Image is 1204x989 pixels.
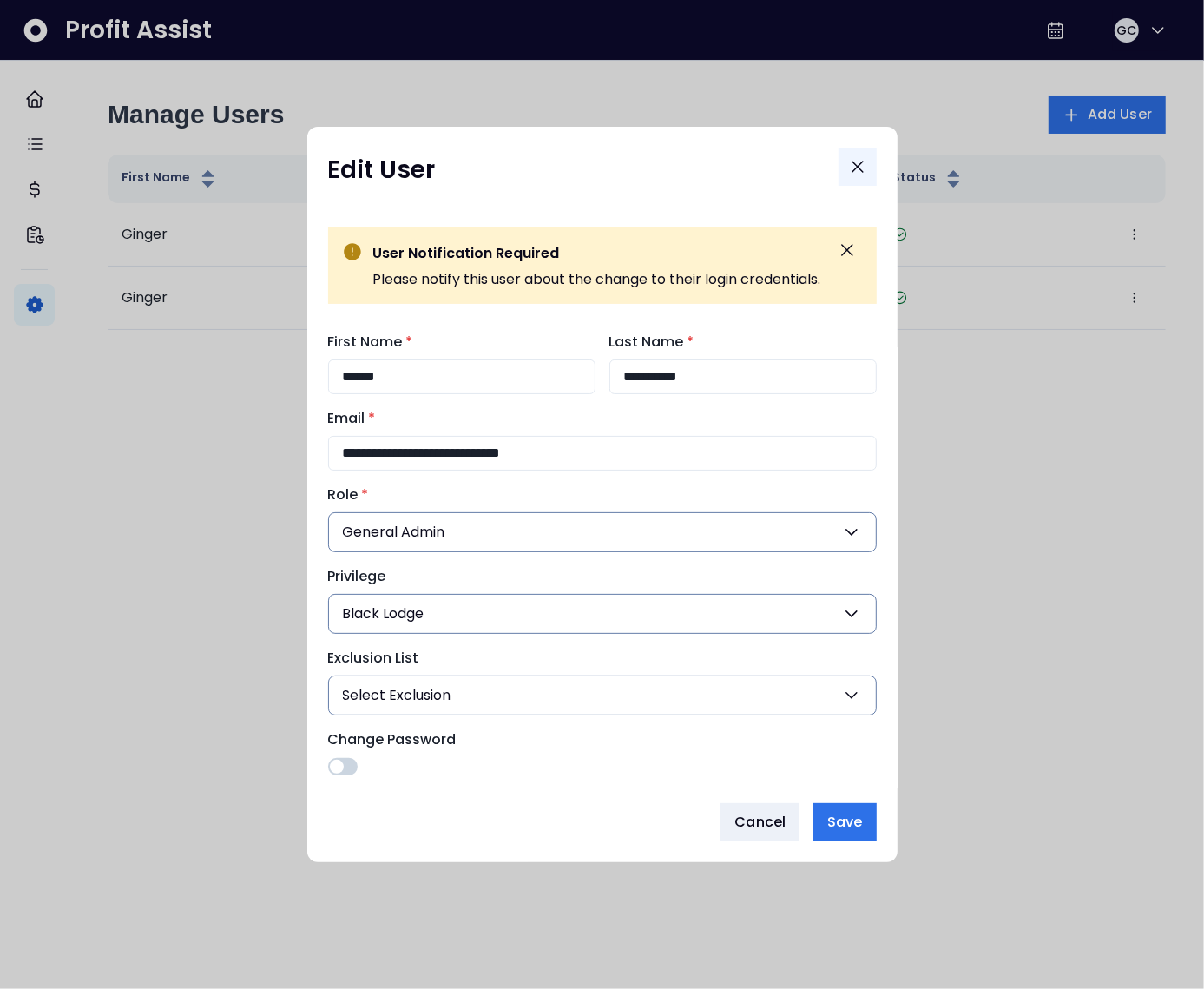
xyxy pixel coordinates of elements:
[373,269,821,290] p: Please notify this user about the change to their login credentials.
[328,648,866,669] label: Exclusion List
[839,148,877,186] button: Close
[827,812,862,833] span: Save
[734,812,786,833] span: Cancel
[328,566,866,587] label: Privilege
[343,603,424,624] span: Black Lodge
[328,332,585,353] label: First Name
[720,803,799,841] button: Cancel
[328,155,436,186] h1: Edit User
[328,408,866,429] label: Email
[343,522,445,543] span: General Admin
[609,332,866,353] label: Last Name
[373,243,560,263] span: User Notification Required
[832,234,863,266] button: Dismiss
[343,685,451,706] span: Select Exclusion
[328,485,866,505] label: Role
[813,803,876,841] button: Save
[328,729,866,750] label: Change Password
